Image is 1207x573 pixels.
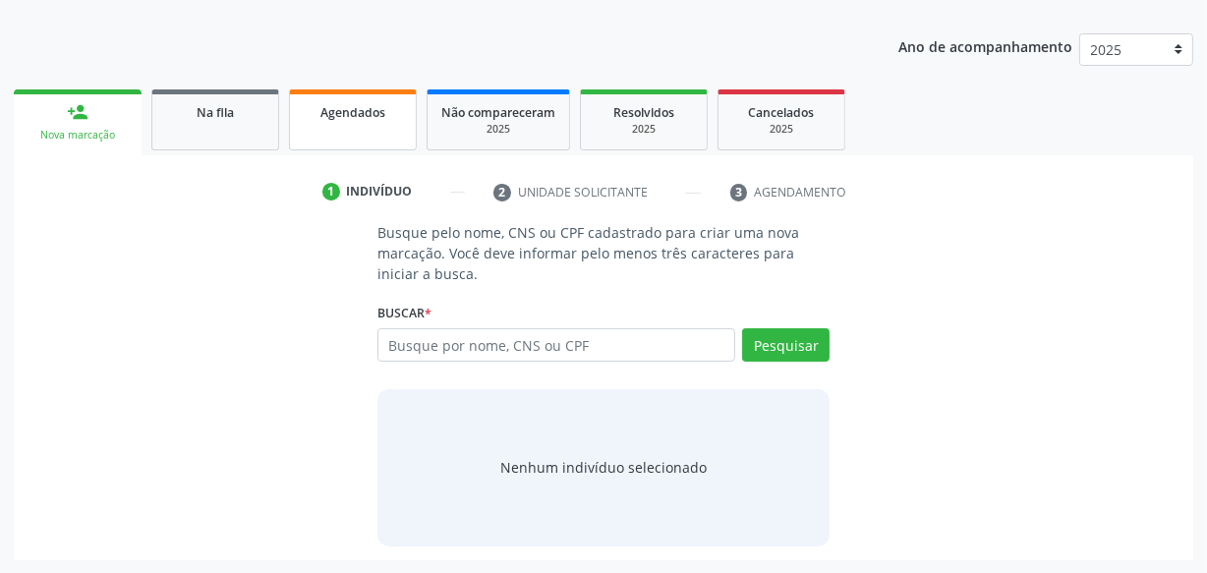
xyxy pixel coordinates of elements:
div: 2025 [441,122,555,137]
div: person_add [67,101,88,123]
div: Nova marcação [28,128,128,143]
p: Ano de acompanhamento [898,33,1072,58]
span: Na fila [197,104,234,121]
div: 1 [322,183,340,201]
input: Busque por nome, CNS ou CPF [377,328,735,362]
span: Cancelados [749,104,815,121]
div: Indivíduo [347,183,413,201]
div: 2025 [595,122,693,137]
div: Nenhum indivíduo selecionado [500,457,707,478]
label: Buscar [377,298,431,328]
div: 2025 [732,122,831,137]
span: Não compareceram [441,104,555,121]
span: Agendados [320,104,385,121]
p: Busque pelo nome, CNS ou CPF cadastrado para criar uma nova marcação. Você deve informar pelo men... [377,222,830,284]
span: Resolvidos [613,104,674,121]
button: Pesquisar [742,328,830,362]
